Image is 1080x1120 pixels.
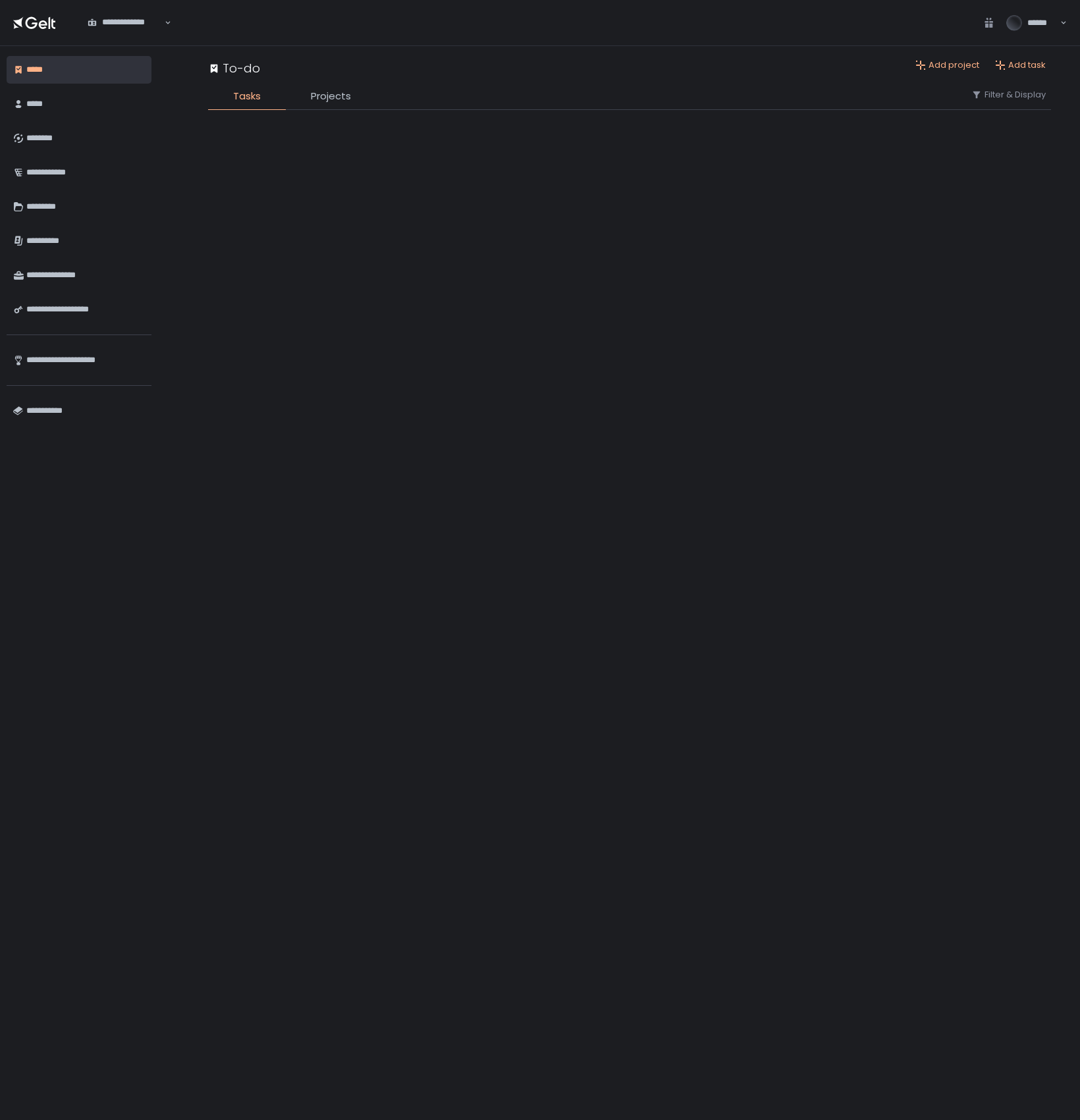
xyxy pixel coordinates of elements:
span: Projects [311,89,351,104]
button: Add task [995,59,1046,71]
button: Filter & Display [971,89,1046,101]
button: Add project [915,59,979,71]
span: Tasks [233,89,261,104]
input: Search for option [88,28,163,41]
div: Search for option [79,9,171,37]
div: To-do [208,59,260,77]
